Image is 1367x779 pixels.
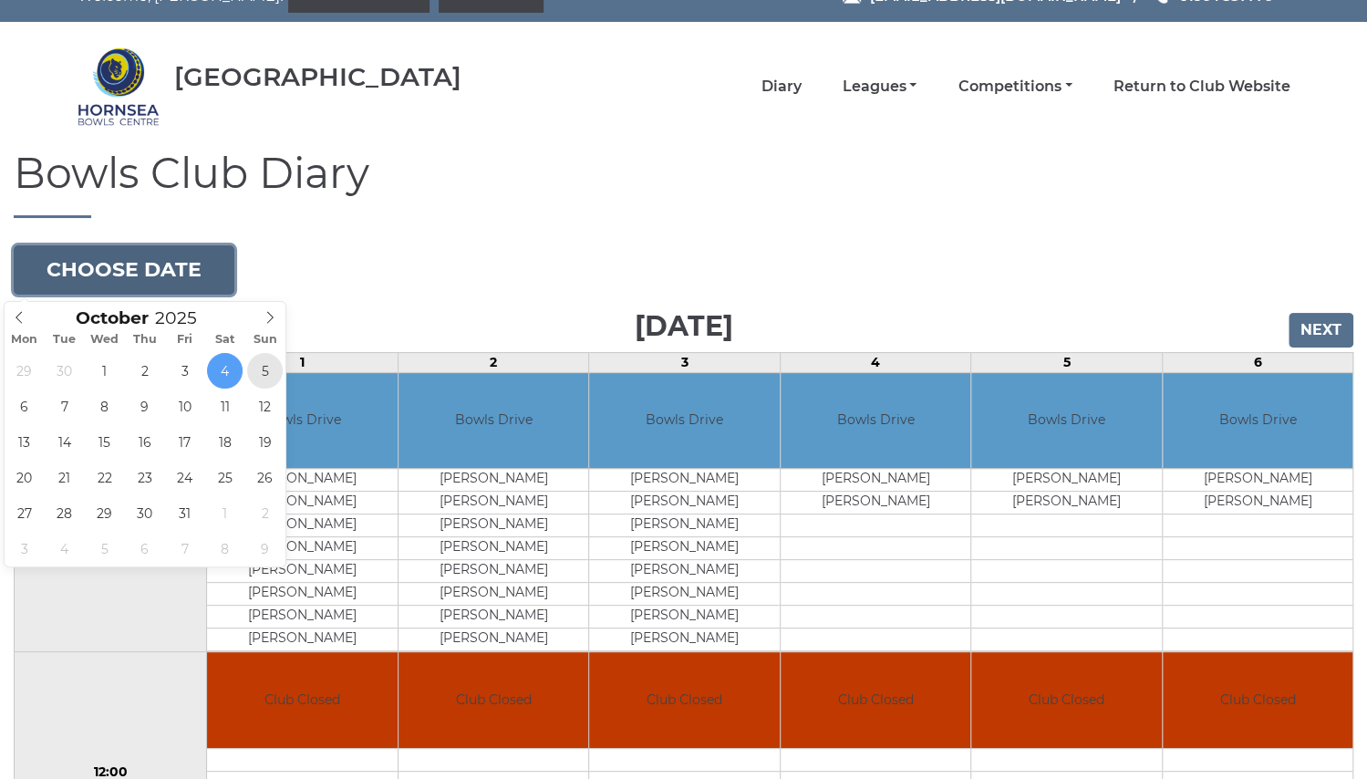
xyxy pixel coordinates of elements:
span: October 2, 2025 [127,353,162,389]
span: October 4, 2025 [207,353,243,389]
span: November 9, 2025 [247,531,283,566]
span: November 3, 2025 [6,531,42,566]
span: October 9, 2025 [127,389,162,424]
span: Sat [205,334,245,346]
td: [PERSON_NAME] [589,628,779,651]
span: October 11, 2025 [207,389,243,424]
button: Choose date [14,245,234,295]
td: Club Closed [589,652,779,748]
span: October 27, 2025 [6,495,42,531]
td: 4 [780,352,970,372]
td: [PERSON_NAME] [399,492,588,514]
span: October 19, 2025 [247,424,283,460]
span: November 1, 2025 [207,495,243,531]
td: Club Closed [399,652,588,748]
td: [PERSON_NAME] [589,537,779,560]
a: Return to Club Website [1113,77,1290,97]
td: 2 [398,352,588,372]
span: Tue [45,334,85,346]
td: [PERSON_NAME] [207,628,397,651]
td: [PERSON_NAME] [1163,492,1352,514]
span: November 8, 2025 [207,531,243,566]
span: November 6, 2025 [127,531,162,566]
td: [PERSON_NAME] [781,469,970,492]
span: October 13, 2025 [6,424,42,460]
td: [PERSON_NAME] [207,560,397,583]
span: November 5, 2025 [87,531,122,566]
span: Scroll to increment [76,310,149,327]
td: [PERSON_NAME] [589,514,779,537]
input: Scroll to increment [149,307,220,328]
span: October 17, 2025 [167,424,202,460]
span: October 24, 2025 [167,460,202,495]
span: October 16, 2025 [127,424,162,460]
td: [PERSON_NAME] [781,492,970,514]
span: October 31, 2025 [167,495,202,531]
td: Club Closed [971,652,1161,748]
a: Competitions [958,77,1072,97]
td: 1 [207,352,398,372]
td: [PERSON_NAME] [207,492,397,514]
span: November 2, 2025 [247,495,283,531]
td: [PERSON_NAME] [207,606,397,628]
td: [PERSON_NAME] [589,560,779,583]
span: October 18, 2025 [207,424,243,460]
span: October 5, 2025 [247,353,283,389]
td: [PERSON_NAME] [589,492,779,514]
td: 3 [589,352,780,372]
span: September 30, 2025 [47,353,82,389]
span: October 20, 2025 [6,460,42,495]
span: October 26, 2025 [247,460,283,495]
td: [PERSON_NAME] [399,514,588,537]
td: [PERSON_NAME] [207,537,397,560]
td: [PERSON_NAME] [399,537,588,560]
td: Club Closed [781,652,970,748]
td: Bowls Drive [1163,373,1352,469]
td: Bowls Drive [781,373,970,469]
span: October 22, 2025 [87,460,122,495]
span: October 14, 2025 [47,424,82,460]
span: October 21, 2025 [47,460,82,495]
a: Leagues [842,77,917,97]
input: Next [1289,313,1353,348]
td: [PERSON_NAME] [971,492,1161,514]
td: [PERSON_NAME] [399,628,588,651]
span: November 4, 2025 [47,531,82,566]
span: Thu [125,334,165,346]
span: October 30, 2025 [127,495,162,531]
td: 6 [1162,352,1352,372]
td: [PERSON_NAME] [399,560,588,583]
h1: Bowls Club Diary [14,151,1353,218]
td: Bowls Drive [207,373,397,469]
span: October 3, 2025 [167,353,202,389]
span: October 6, 2025 [6,389,42,424]
td: [PERSON_NAME] [399,606,588,628]
td: [PERSON_NAME] [971,469,1161,492]
span: October 28, 2025 [47,495,82,531]
span: Sun [245,334,285,346]
div: [GEOGRAPHIC_DATA] [174,63,461,91]
span: October 15, 2025 [87,424,122,460]
span: October 10, 2025 [167,389,202,424]
span: Wed [85,334,125,346]
td: 5 [971,352,1162,372]
td: Club Closed [207,652,397,748]
td: [PERSON_NAME] [399,469,588,492]
img: Hornsea Bowls Centre [78,46,160,128]
td: Club Closed [1163,652,1352,748]
td: [PERSON_NAME] [207,469,397,492]
td: [PERSON_NAME] [207,514,397,537]
td: [PERSON_NAME] [1163,469,1352,492]
span: October 25, 2025 [207,460,243,495]
span: Mon [5,334,45,346]
td: [PERSON_NAME] [589,469,779,492]
a: Diary [761,77,801,97]
td: Bowls Drive [399,373,588,469]
span: October 23, 2025 [127,460,162,495]
span: November 7, 2025 [167,531,202,566]
span: October 29, 2025 [87,495,122,531]
span: October 8, 2025 [87,389,122,424]
span: October 7, 2025 [47,389,82,424]
td: [PERSON_NAME] [207,583,397,606]
span: Fri [165,334,205,346]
